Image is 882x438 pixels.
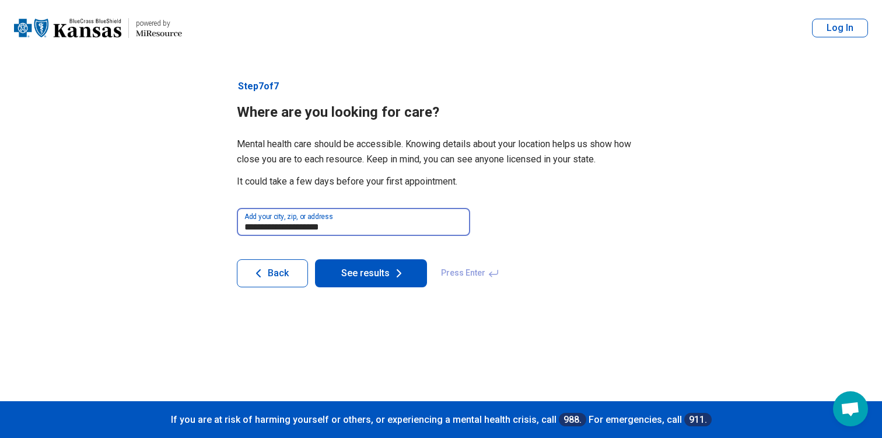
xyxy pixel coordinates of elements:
[14,14,121,42] img: Blue Cross Blue Shield Kansas
[237,259,308,287] button: Back
[684,413,712,426] a: 911.
[237,103,645,123] h1: Where are you looking for care?
[812,19,868,37] button: Log In
[14,14,182,42] a: Blue Cross Blue Shield Kansaspowered by
[12,413,870,426] p: If you are at risk of harming yourself or others, or experiencing a mental health crisis, call Fo...
[559,413,586,426] a: 988.
[237,137,645,167] p: Mental health care should be accessible. Knowing details about your location helps us show how cl...
[136,18,182,29] div: powered by
[833,391,868,426] div: Open chat
[315,259,427,287] button: See results
[237,79,645,93] p: Step 7 of 7
[268,269,289,278] span: Back
[434,259,506,287] span: Press Enter
[237,174,645,189] p: It could take a few days before your first appointment.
